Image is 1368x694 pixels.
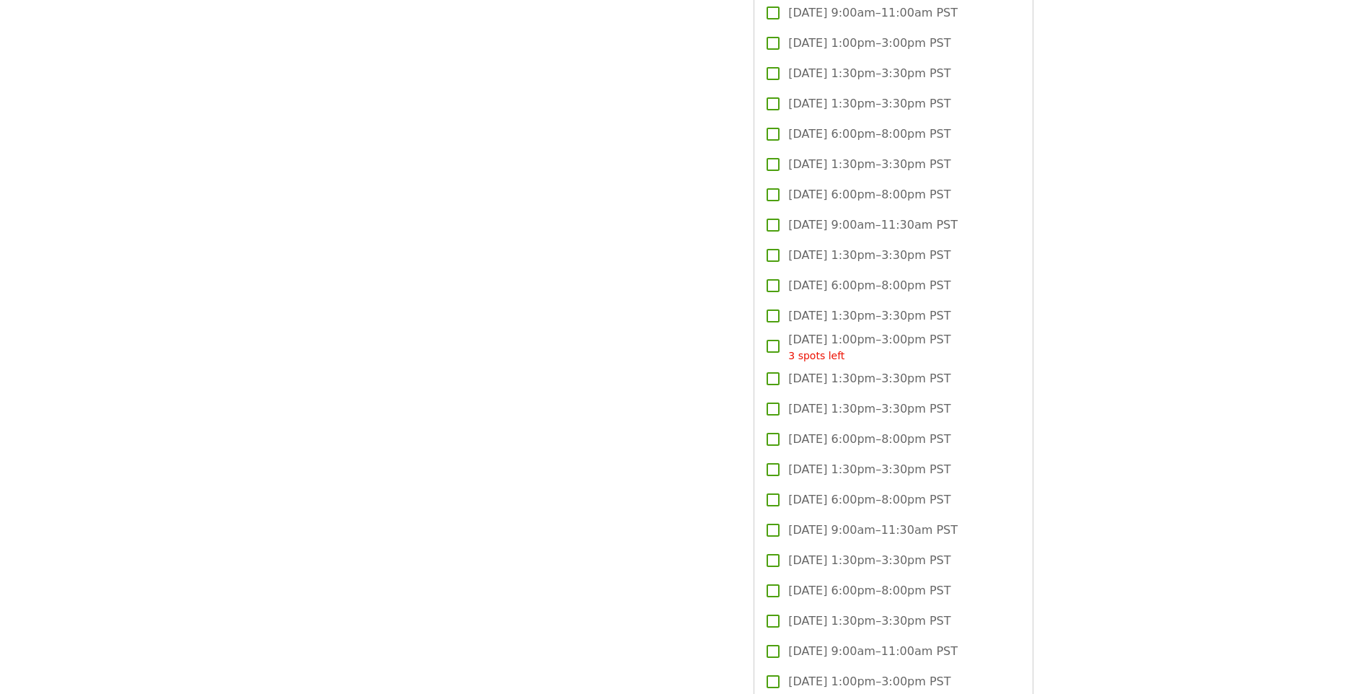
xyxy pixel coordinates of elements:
[788,95,950,113] span: [DATE] 1:30pm–3:30pm PST
[788,216,958,234] span: [DATE] 9:00am–11:30am PST
[788,552,950,569] span: [DATE] 1:30pm–3:30pm PST
[788,156,950,173] span: [DATE] 1:30pm–3:30pm PST
[788,277,950,294] span: [DATE] 6:00pm–8:00pm PST
[788,612,950,630] span: [DATE] 1:30pm–3:30pm PST
[788,491,950,509] span: [DATE] 6:00pm–8:00pm PST
[788,4,958,22] span: [DATE] 9:00am–11:00am PST
[788,247,950,264] span: [DATE] 1:30pm–3:30pm PST
[788,35,950,52] span: [DATE] 1:00pm–3:00pm PST
[788,522,958,539] span: [DATE] 9:00am–11:30am PST
[788,307,950,325] span: [DATE] 1:30pm–3:30pm PST
[788,673,950,690] span: [DATE] 1:00pm–3:00pm PST
[788,643,958,660] span: [DATE] 9:00am–11:00am PST
[788,370,950,387] span: [DATE] 1:30pm–3:30pm PST
[788,461,950,478] span: [DATE] 1:30pm–3:30pm PST
[788,65,950,82] span: [DATE] 1:30pm–3:30pm PST
[788,431,950,448] span: [DATE] 6:00pm–8:00pm PST
[788,331,950,364] span: [DATE] 1:00pm–3:00pm PST
[788,582,950,599] span: [DATE] 6:00pm–8:00pm PST
[788,186,950,203] span: [DATE] 6:00pm–8:00pm PST
[788,126,950,143] span: [DATE] 6:00pm–8:00pm PST
[788,400,950,418] span: [DATE] 1:30pm–3:30pm PST
[788,350,844,361] span: 3 spots left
